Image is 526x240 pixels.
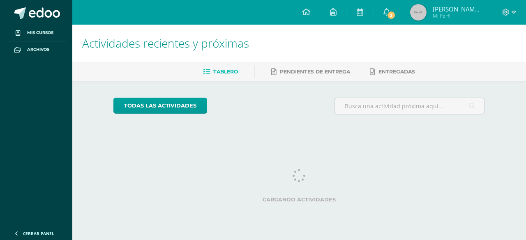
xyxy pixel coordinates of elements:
[433,5,482,13] span: [PERSON_NAME] [PERSON_NAME]
[280,69,350,75] span: Pendientes de entrega
[433,12,482,19] span: Mi Perfil
[27,46,49,53] span: Archivos
[213,69,238,75] span: Tablero
[7,41,66,58] a: Archivos
[387,11,396,20] span: 2
[113,197,485,203] label: Cargando actividades
[271,65,350,78] a: Pendientes de entrega
[378,69,415,75] span: Entregadas
[370,65,415,78] a: Entregadas
[335,98,485,114] input: Busca una actividad próxima aquí...
[203,65,238,78] a: Tablero
[113,98,207,114] a: todas las Actividades
[23,231,54,236] span: Cerrar panel
[27,30,53,36] span: Mis cursos
[410,4,427,21] img: 45x45
[7,25,66,41] a: Mis cursos
[82,35,249,51] span: Actividades recientes y próximas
